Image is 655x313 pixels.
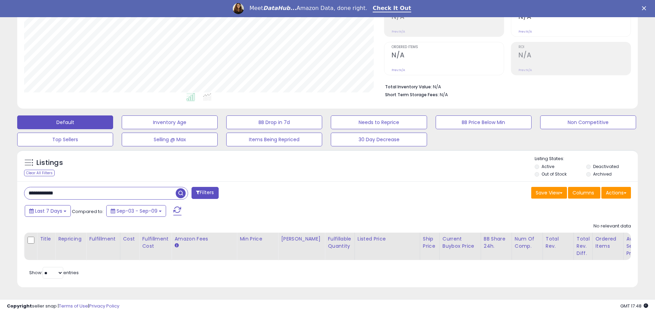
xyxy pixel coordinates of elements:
h2: N/A [518,51,631,60]
button: Needs to Reprice [331,115,427,129]
div: Ship Price [423,235,437,250]
a: Privacy Policy [89,303,119,309]
span: 2025-09-17 17:48 GMT [620,303,648,309]
li: N/A [385,82,626,90]
button: BB Price Below Min [436,115,532,129]
button: Sep-03 - Sep-09 [106,205,166,217]
button: Default [17,115,113,129]
span: Sep-03 - Sep-09 [117,208,157,214]
p: Listing States: [535,156,638,162]
strong: Copyright [7,303,32,309]
h2: N/A [392,51,504,60]
button: Items Being Repriced [226,133,322,146]
span: Ordered Items [392,45,504,49]
span: Last 7 Days [35,208,62,214]
div: Fulfillable Quantity [328,235,351,250]
small: Prev: N/A [392,68,405,72]
div: Avg Selling Price [626,235,652,257]
div: Cost [123,235,137,243]
div: Title [40,235,52,243]
div: Total Rev. [546,235,571,250]
button: Columns [568,187,600,199]
h2: N/A [392,13,504,22]
span: ROI [518,45,631,49]
button: Save View [531,187,567,199]
div: Fulfillment [89,235,117,243]
div: Ordered Items [596,235,621,250]
b: Short Term Storage Fees: [385,92,439,98]
span: Columns [572,189,594,196]
span: Compared to: [72,208,103,215]
span: N/A [440,91,448,98]
button: Non Competitive [540,115,636,129]
small: Prev: N/A [518,68,532,72]
div: No relevant data [593,223,631,230]
div: Fulfillment Cost [142,235,168,250]
a: Terms of Use [59,303,88,309]
div: Clear All Filters [24,170,55,176]
button: Top Sellers [17,133,113,146]
button: Inventory Age [122,115,218,129]
small: Amazon Fees. [174,243,178,249]
b: Total Inventory Value: [385,84,432,90]
div: Close [642,6,649,10]
label: Archived [593,171,612,177]
div: Num of Comp. [515,235,540,250]
button: Selling @ Max [122,133,218,146]
small: Prev: N/A [518,30,532,34]
button: Actions [601,187,631,199]
label: Out of Stock [542,171,567,177]
h2: N/A [518,13,631,22]
img: Profile image for Georgie [233,3,244,14]
button: Filters [192,187,218,199]
h5: Listings [36,158,63,168]
a: Check It Out [373,5,411,12]
div: BB Share 24h. [484,235,509,250]
button: BB Drop in 7d [226,115,322,129]
small: Prev: N/A [392,30,405,34]
div: Amazon Fees [174,235,234,243]
div: Listed Price [358,235,417,243]
i: DataHub... [263,5,296,11]
div: Min Price [240,235,275,243]
div: Current Buybox Price [443,235,478,250]
span: Show: entries [29,269,79,276]
div: Meet Amazon Data, done right. [249,5,367,12]
div: [PERSON_NAME] [281,235,322,243]
button: Last 7 Days [25,205,71,217]
label: Deactivated [593,164,619,169]
div: Total Rev. Diff. [577,235,590,257]
label: Active [542,164,554,169]
div: Repricing [58,235,83,243]
div: seller snap | | [7,303,119,310]
button: 30 Day Decrease [331,133,427,146]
